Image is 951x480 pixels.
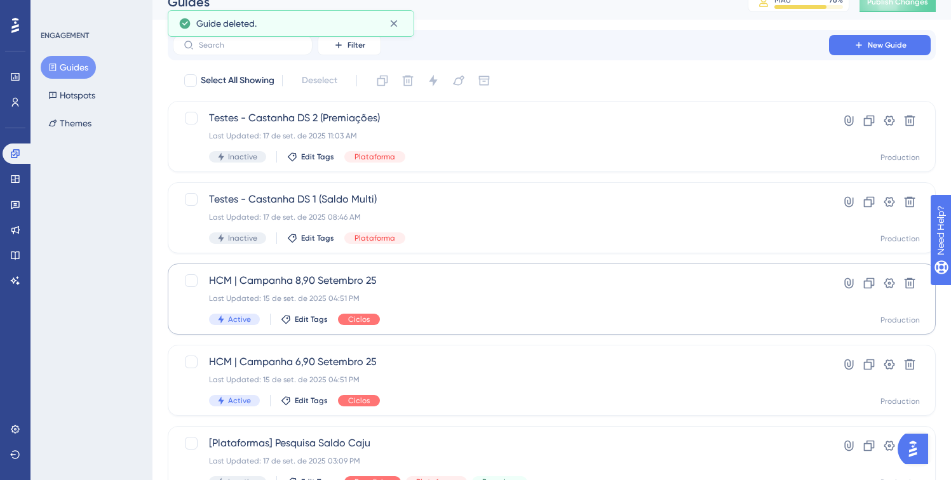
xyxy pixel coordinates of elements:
[295,396,328,406] span: Edit Tags
[209,192,793,207] span: Testes - Castanha DS 1 (Saldo Multi)
[281,396,328,406] button: Edit Tags
[199,41,302,50] input: Search
[209,273,793,288] span: HCM | Campanha 8,90 Setembro 25
[228,152,257,162] span: Inactive
[347,40,365,50] span: Filter
[301,233,334,243] span: Edit Tags
[301,152,334,162] span: Edit Tags
[41,30,89,41] div: ENGAGEMENT
[295,314,328,324] span: Edit Tags
[287,233,334,243] button: Edit Tags
[829,35,931,55] button: New Guide
[318,35,381,55] button: Filter
[354,233,395,243] span: Plataforma
[30,3,79,18] span: Need Help?
[209,110,793,126] span: Testes - Castanha DS 2 (Premiações)
[209,436,793,451] span: [Plataformas] Pesquisa Saldo Caju
[201,73,274,88] span: Select All Showing
[41,112,99,135] button: Themes
[348,396,370,406] span: Ciclos
[41,56,96,79] button: Guides
[290,69,349,92] button: Deselect
[209,456,793,466] div: Last Updated: 17 de set. de 2025 03:09 PM
[209,354,793,370] span: HCM | Campanha 6,90 Setembro 25
[228,233,257,243] span: Inactive
[348,314,370,324] span: Ciclos
[868,40,907,50] span: New Guide
[41,84,103,107] button: Hotspots
[281,314,328,324] button: Edit Tags
[209,131,793,141] div: Last Updated: 17 de set. de 2025 11:03 AM
[228,314,251,324] span: Active
[209,375,793,385] div: Last Updated: 15 de set. de 2025 04:51 PM
[880,234,920,244] div: Production
[196,16,257,31] span: Guide deleted.
[354,152,395,162] span: Plataforma
[287,152,334,162] button: Edit Tags
[228,396,251,406] span: Active
[880,396,920,406] div: Production
[302,73,337,88] span: Deselect
[209,293,793,303] div: Last Updated: 15 de set. de 2025 04:51 PM
[880,315,920,325] div: Production
[898,430,936,468] iframe: UserGuiding AI Assistant Launcher
[880,152,920,163] div: Production
[209,212,793,222] div: Last Updated: 17 de set. de 2025 08:46 AM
